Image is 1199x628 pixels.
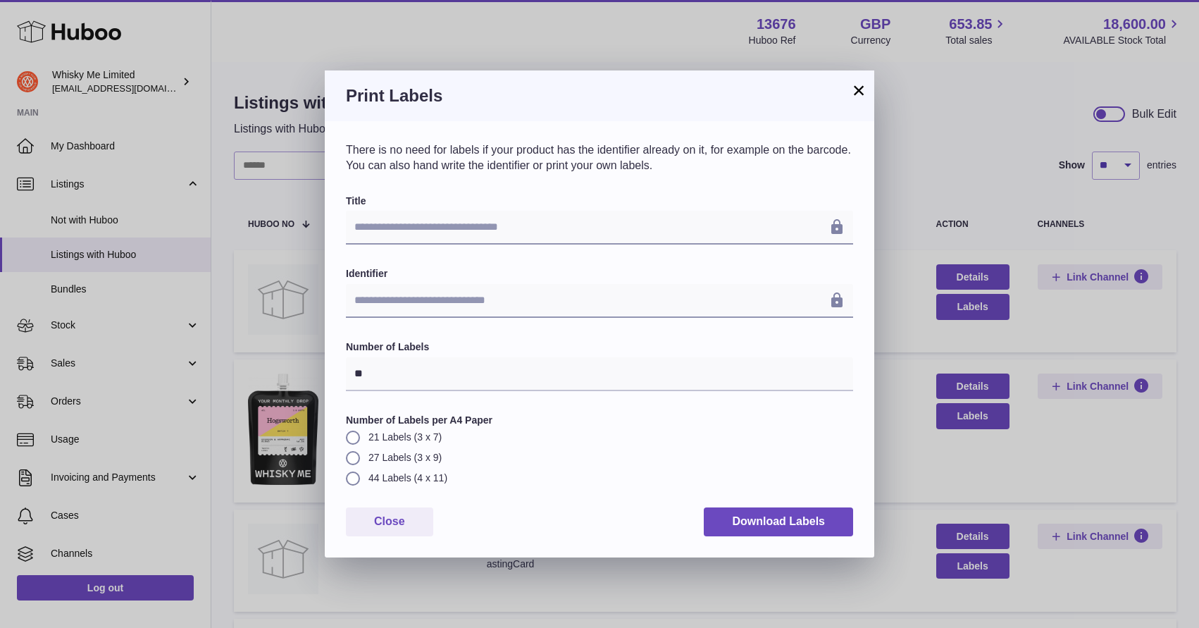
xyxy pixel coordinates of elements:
[346,142,853,173] p: There is no need for labels if your product has the identifier already on it, for example on the ...
[704,507,853,536] button: Download Labels
[346,414,853,427] label: Number of Labels per A4 Paper
[346,340,853,354] label: Number of Labels
[346,195,853,208] label: Title
[346,85,853,107] h3: Print Labels
[346,451,853,464] label: 27 Labels (3 x 9)
[346,507,433,536] button: Close
[850,82,867,99] button: ×
[346,472,853,485] label: 44 Labels (4 x 11)
[346,267,853,281] label: Identifier
[346,431,853,444] label: 21 Labels (3 x 7)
